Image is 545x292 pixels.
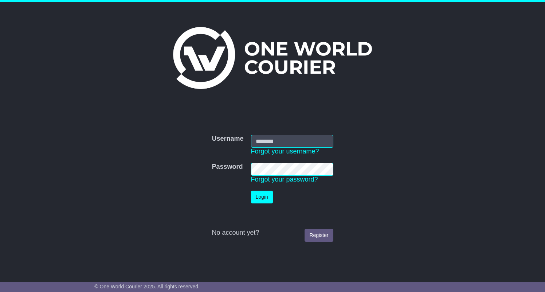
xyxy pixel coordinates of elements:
[251,148,319,155] a: Forgot your username?
[212,135,243,143] label: Username
[212,229,333,237] div: No account yet?
[251,176,318,183] a: Forgot your password?
[305,229,333,242] a: Register
[94,284,200,289] span: © One World Courier 2025. All rights reserved.
[212,163,243,171] label: Password
[251,191,273,203] button: Login
[173,27,372,89] img: One World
